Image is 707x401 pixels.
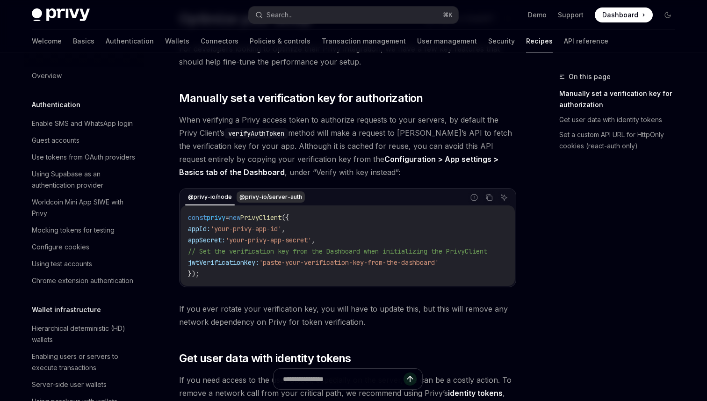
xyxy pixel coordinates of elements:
span: , [281,225,285,233]
span: = [225,213,229,222]
button: Ask AI [498,191,510,204]
a: Set a custom API URL for HttpOnly cookies (react-auth only) [559,127,683,153]
span: PrivyClient [240,213,281,222]
a: Mocking tokens for testing [24,222,144,239]
div: Guest accounts [32,135,79,146]
a: Enable SMS and WhatsApp login [24,115,144,132]
div: Server-side user wallets [32,379,107,390]
a: User management [417,30,477,52]
span: Manually set a verification key for authorization [179,91,423,106]
a: Enabling users or servers to execute transactions [24,348,144,376]
a: Using Supabase as an authentication provider [24,166,144,194]
span: Get user data with identity tokens [179,351,351,366]
button: Copy the contents from the code block [483,191,495,204]
a: Guest accounts [24,132,144,149]
div: Enable SMS and WhatsApp login [32,118,133,129]
span: 'your-privy-app-secret' [225,236,311,244]
span: jwtVerificationKey: [188,258,259,267]
span: appSecret: [188,236,225,244]
span: }); [188,270,199,278]
span: Dashboard [602,10,638,20]
a: Recipes [526,30,553,52]
a: Get user data with identity tokens [559,112,683,127]
button: Toggle dark mode [660,7,675,22]
span: privy [207,213,225,222]
a: Overview [24,67,144,84]
a: Policies & controls [250,30,310,52]
a: Authentication [106,30,154,52]
div: Use tokens from OAuth providers [32,152,135,163]
a: Using test accounts [24,255,144,272]
div: Hierarchical deterministic (HD) wallets [32,323,138,345]
span: // Set the verification key from the Dashboard when initializing the PrivyClient [188,247,487,255]
a: Hierarchical deterministic (HD) wallets [24,320,144,348]
div: Chrome extension authentication [32,275,133,286]
a: Worldcoin Mini App SIWE with Privy [24,194,144,222]
div: Configure cookies [32,241,89,253]
span: ({ [281,213,289,222]
div: Overview [32,70,62,81]
span: On this page [569,71,611,82]
code: verifyAuthToken [224,128,288,139]
span: ⌘ K [443,11,453,19]
div: Mocking tokens for testing [32,225,115,236]
span: For developers looking to optimize their Privy integration, we have a few key features that shoul... [179,42,516,68]
a: Transaction management [322,30,406,52]
div: Worldcoin Mini App SIWE with Privy [32,197,138,219]
a: Connectors [201,30,238,52]
a: Dashboard [595,7,653,22]
span: , [311,236,315,244]
a: Security [488,30,515,52]
span: appId: [188,225,210,233]
span: 'your-privy-app-id' [210,225,281,233]
h5: Authentication [32,99,80,110]
img: dark logo [32,8,90,22]
div: Search... [267,9,293,21]
a: API reference [564,30,608,52]
span: When verifying a Privy access token to authorize requests to your servers, by default the Privy C... [179,113,516,179]
button: Send message [404,372,417,386]
a: Chrome extension authentication [24,272,144,289]
div: @privy-io/server-auth [237,191,305,203]
div: Using Supabase as an authentication provider [32,168,138,191]
a: Wallets [165,30,189,52]
a: Server-side user wallets [24,376,144,393]
div: Using test accounts [32,258,92,270]
a: Welcome [32,30,62,52]
a: Basics [73,30,94,52]
a: Demo [528,10,547,20]
div: @privy-io/node [185,191,235,203]
span: new [229,213,240,222]
a: Use tokens from OAuth providers [24,149,144,166]
button: Report incorrect code [468,191,480,204]
button: Search...⌘K [249,7,458,23]
a: Manually set a verification key for authorization [559,86,683,112]
a: Configure cookies [24,239,144,255]
span: If you ever rotate your verification key, you will have to update this, but this will remove any ... [179,302,516,328]
h5: Wallet infrastructure [32,304,101,315]
span: 'paste-your-verification-key-from-the-dashboard' [259,258,439,267]
div: Enabling users or servers to execute transactions [32,351,138,373]
a: Support [558,10,584,20]
span: const [188,213,207,222]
